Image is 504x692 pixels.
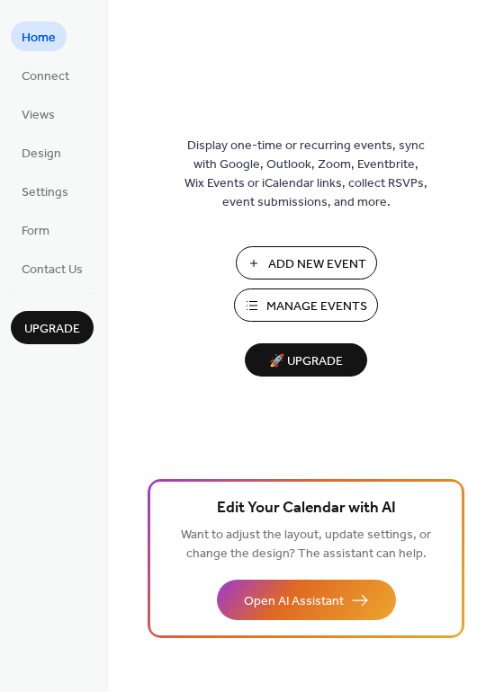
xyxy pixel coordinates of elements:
[181,523,431,566] span: Want to adjust the layout, update settings, or change the design? The assistant can help.
[236,246,377,279] button: Add New Event
[22,261,83,279] span: Contact Us
[245,343,367,377] button: 🚀 Upgrade
[22,106,55,125] span: Views
[22,222,49,241] span: Form
[266,297,367,316] span: Manage Events
[244,592,344,611] span: Open AI Assistant
[234,288,378,322] button: Manage Events
[22,67,69,86] span: Connect
[22,183,68,202] span: Settings
[217,496,396,521] span: Edit Your Calendar with AI
[217,580,396,620] button: Open AI Assistant
[11,311,94,344] button: Upgrade
[11,138,72,167] a: Design
[22,145,61,164] span: Design
[256,350,356,374] span: 🚀 Upgrade
[11,99,66,129] a: Views
[11,253,94,283] a: Contact Us
[11,60,80,90] a: Connect
[11,22,67,51] a: Home
[24,320,80,339] span: Upgrade
[268,255,366,274] span: Add New Event
[184,137,427,212] span: Display one-time or recurring events, sync with Google, Outlook, Zoom, Eventbrite, Wix Events or ...
[22,29,56,48] span: Home
[11,215,60,244] a: Form
[11,176,79,206] a: Settings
